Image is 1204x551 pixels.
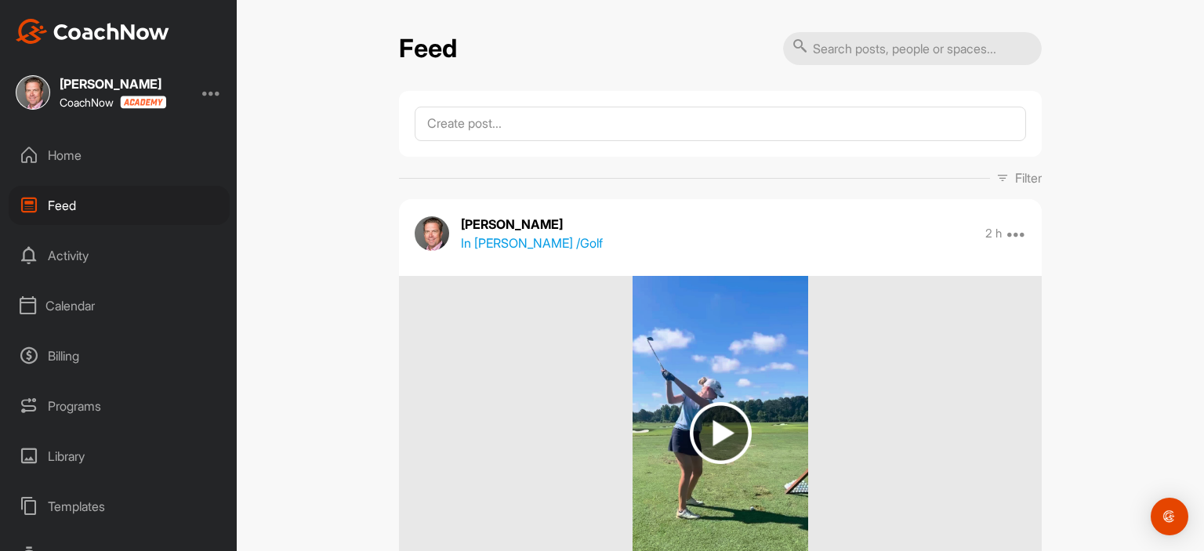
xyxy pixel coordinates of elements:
[690,402,752,464] img: play
[461,234,603,252] p: In [PERSON_NAME] / Golf
[461,215,603,234] p: [PERSON_NAME]
[399,34,457,64] h2: Feed
[9,136,230,175] div: Home
[9,437,230,476] div: Library
[9,186,230,225] div: Feed
[9,286,230,325] div: Calendar
[1151,498,1188,535] div: Open Intercom Messenger
[16,19,169,44] img: CoachNow
[9,487,230,526] div: Templates
[16,75,50,110] img: square_abdfdf2b4235f0032e8ef9e906cebb3a.jpg
[1015,169,1042,187] p: Filter
[9,236,230,275] div: Activity
[60,78,166,90] div: [PERSON_NAME]
[415,216,449,251] img: avatar
[60,96,166,109] div: CoachNow
[985,226,1002,241] p: 2 h
[9,336,230,375] div: Billing
[9,386,230,426] div: Programs
[120,96,166,109] img: CoachNow acadmey
[783,32,1042,65] input: Search posts, people or spaces...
